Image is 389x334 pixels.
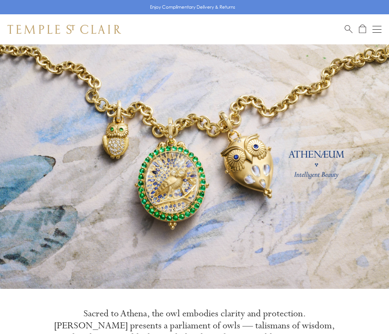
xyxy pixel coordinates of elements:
a: Search [345,24,353,34]
img: Temple St. Clair [8,25,121,34]
a: Open Shopping Bag [359,24,366,34]
p: Enjoy Complimentary Delivery & Returns [150,3,235,11]
button: Open navigation [372,25,381,34]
